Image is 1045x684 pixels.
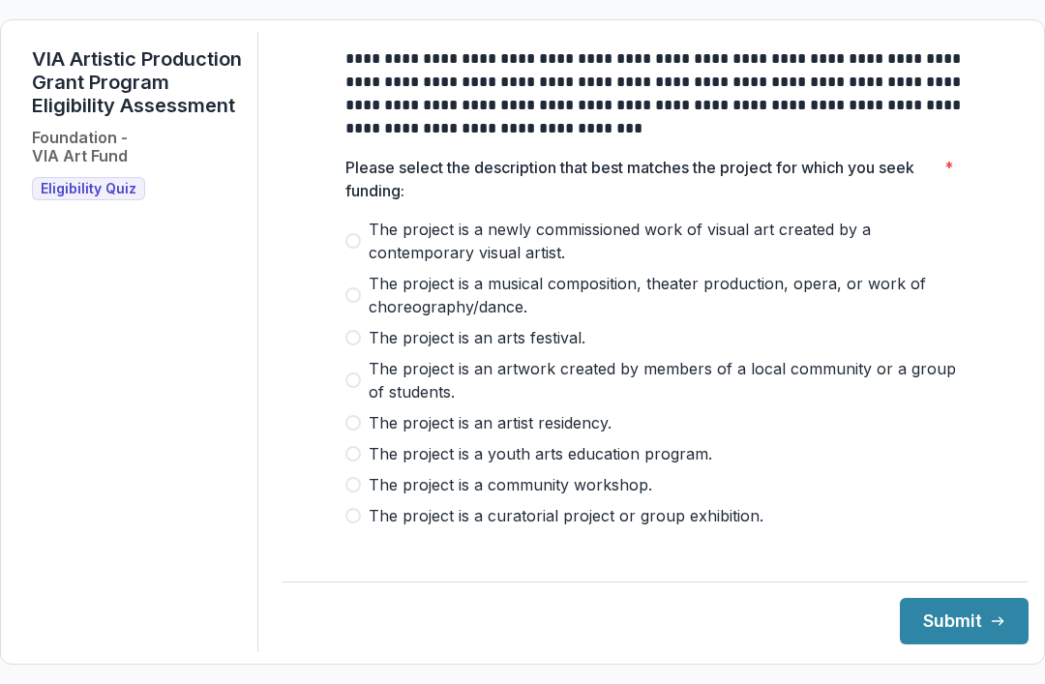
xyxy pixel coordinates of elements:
span: The project is an artist residency. [369,411,612,434]
span: The project is a youth arts education program. [369,442,712,465]
span: The project is a musical composition, theater production, opera, or work of choreography/dance. [369,272,965,318]
span: The project is an arts festival. [369,326,585,349]
span: Eligibility Quiz [41,181,136,197]
button: Submit [900,598,1029,644]
p: Please select the description that best matches the project for which you seek funding: [345,156,937,202]
span: The project is a newly commissioned work of visual art created by a contemporary visual artist. [369,218,965,264]
span: The project is an artwork created by members of a local community or a group of students. [369,357,965,403]
h1: VIA Artistic Production Grant Program Eligibility Assessment [32,47,242,117]
h2: Foundation - VIA Art Fund [32,129,128,165]
span: The project is a curatorial project or group exhibition. [369,504,763,527]
span: The project is a community workshop. [369,473,652,496]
